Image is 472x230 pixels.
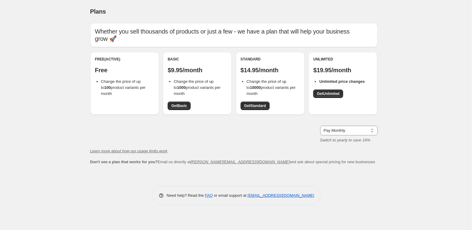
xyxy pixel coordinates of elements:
span: Plans [90,8,106,15]
a: GetUnlimited [313,89,343,98]
p: $9.95/month [168,66,227,74]
span: Get Unlimited [317,91,339,96]
a: GetStandard [241,102,270,110]
div: Standard [241,57,300,62]
a: Learn more about how our usage limits work [90,149,168,153]
div: Free (Active) [95,57,154,62]
p: $19.95/month [313,66,372,74]
p: Free [95,66,154,74]
span: Change the price of up to product variants per month [247,79,296,96]
a: GetBasic [168,102,191,110]
span: Email us directly at and ask about special pricing for new businesses [90,160,375,164]
span: or email support at [213,193,247,198]
i: Switch to yearly to save 16% [320,138,370,142]
b: 100 [104,85,111,90]
b: 10000 [250,85,261,90]
p: $14.95/month [241,66,300,74]
span: Change the price of up to product variants per month [101,79,146,96]
span: Get Basic [171,103,187,108]
a: [PERSON_NAME][EMAIL_ADDRESS][DOMAIN_NAME] [191,160,290,164]
p: Whether you sell thousands of products or just a few - we have a plan that will help your busines... [95,28,373,42]
div: Basic [168,57,227,62]
span: Need help? Read the [167,193,205,198]
a: [EMAIL_ADDRESS][DOMAIN_NAME] [247,193,314,198]
b: Unlimited price changes [319,79,365,84]
span: Change the price of up to product variants per month [174,79,221,96]
div: Unlimited [313,57,372,62]
b: 1000 [177,85,186,90]
a: FAQ [205,193,213,198]
span: Get Standard [244,103,266,108]
b: Don't see a plan that works for you? [90,160,158,164]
